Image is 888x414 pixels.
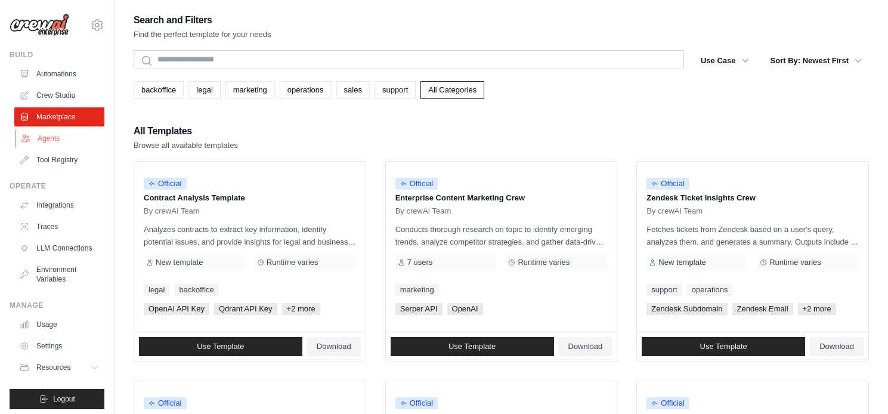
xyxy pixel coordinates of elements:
[646,206,703,216] span: By crewAI Team
[16,129,106,148] a: Agents
[144,206,200,216] span: By crewAI Team
[518,258,570,267] span: Runtime varies
[144,178,187,190] span: Official
[134,81,184,99] a: backoffice
[646,223,859,248] p: Fetches tickets from Zendesk based on a user's query, analyzes them, and generates a summary. Out...
[144,397,187,409] span: Official
[447,303,483,315] span: OpenAI
[391,337,554,356] a: Use Template
[144,284,169,296] a: legal
[687,284,733,296] a: operations
[14,217,104,236] a: Traces
[197,342,244,351] span: Use Template
[10,14,69,36] img: Logo
[769,258,821,267] span: Runtime varies
[395,303,443,315] span: Serper API
[225,81,275,99] a: marketing
[139,337,302,356] a: Use Template
[280,81,332,99] a: operations
[700,342,747,351] span: Use Template
[14,239,104,258] a: LLM Connections
[134,12,271,29] h2: Search and Filters
[732,303,793,315] span: Zendesk Email
[134,123,238,140] h2: All Templates
[420,81,484,99] a: All Categories
[646,397,689,409] span: Official
[174,284,218,296] a: backoffice
[134,29,271,41] p: Find the perfect template for your needs
[14,196,104,215] a: Integrations
[395,192,608,204] p: Enterprise Content Marketing Crew
[395,223,608,248] p: Conducts thorough research on topic to identify emerging trends, analyze competitor strategies, a...
[14,315,104,334] a: Usage
[307,337,361,356] a: Download
[646,192,859,204] p: Zendesk Ticket Insights Crew
[14,64,104,84] a: Automations
[646,178,689,190] span: Official
[407,258,433,267] span: 7 users
[642,337,805,356] a: Use Template
[53,394,75,404] span: Logout
[395,206,451,216] span: By crewAI Team
[763,50,869,72] button: Sort By: Newest First
[156,258,203,267] span: New template
[134,140,238,152] p: Browse all available templates
[14,260,104,289] a: Environment Variables
[658,258,706,267] span: New template
[144,303,209,315] span: OpenAI API Key
[395,178,438,190] span: Official
[317,342,351,351] span: Download
[819,342,854,351] span: Download
[14,107,104,126] a: Marketplace
[375,81,416,99] a: support
[568,342,603,351] span: Download
[267,258,318,267] span: Runtime varies
[336,81,370,99] a: sales
[646,303,727,315] span: Zendesk Subdomain
[395,397,438,409] span: Official
[10,301,104,310] div: Manage
[810,337,864,356] a: Download
[14,86,104,105] a: Crew Studio
[798,303,836,315] span: +2 more
[14,150,104,169] a: Tool Registry
[14,358,104,377] button: Resources
[646,284,682,296] a: support
[395,284,439,296] a: marketing
[144,223,356,248] p: Analyzes contracts to extract key information, identify potential issues, and provide insights fo...
[10,389,104,409] button: Logout
[188,81,220,99] a: legal
[282,303,320,315] span: +2 more
[10,181,104,191] div: Operate
[559,337,612,356] a: Download
[36,363,70,372] span: Resources
[144,192,356,204] p: Contract Analysis Template
[694,50,756,72] button: Use Case
[448,342,496,351] span: Use Template
[14,336,104,356] a: Settings
[10,50,104,60] div: Build
[214,303,277,315] span: Qdrant API Key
